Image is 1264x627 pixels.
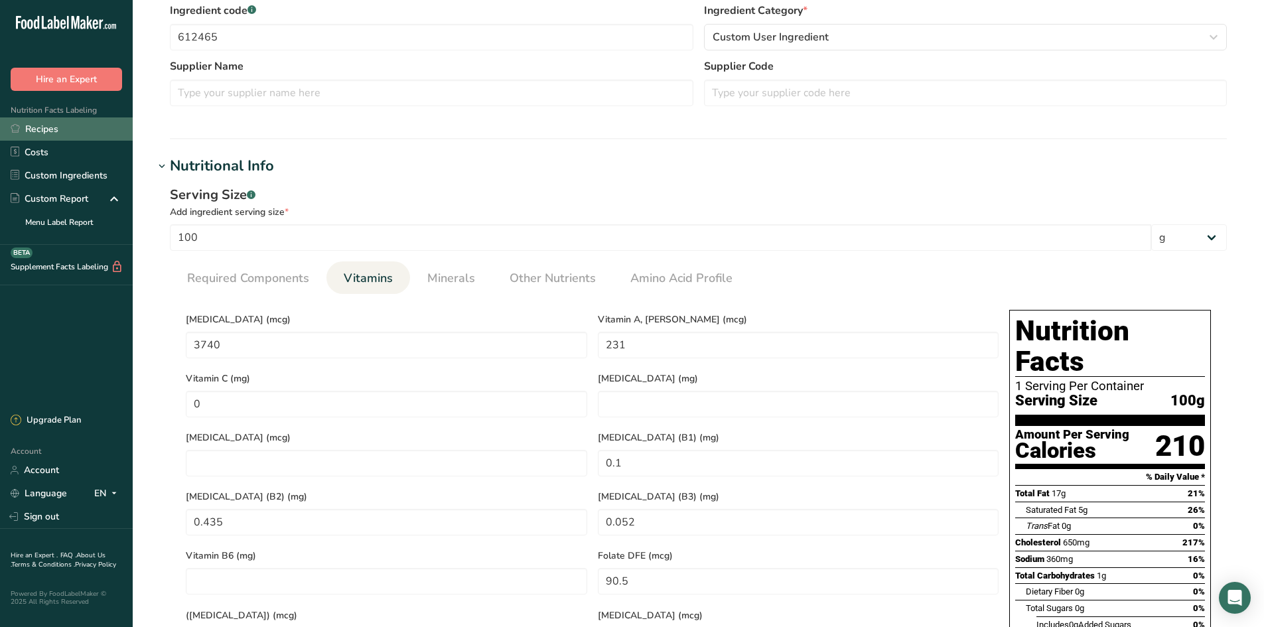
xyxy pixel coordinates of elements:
[1015,537,1061,547] span: Cholesterol
[186,608,587,622] span: ([MEDICAL_DATA]) (mcg)
[598,490,999,504] span: [MEDICAL_DATA] (B3) (mg)
[598,608,999,622] span: [MEDICAL_DATA] (mcg)
[11,560,75,569] a: Terms & Conditions .
[1219,582,1251,614] div: Open Intercom Messenger
[704,24,1228,50] button: Custom User Ingredient
[1182,537,1205,547] span: 217%
[170,24,693,50] input: Type your ingredient code here
[170,205,1227,219] div: Add ingredient serving size
[510,269,596,287] span: Other Nutrients
[186,372,587,385] span: Vitamin C (mg)
[75,560,116,569] a: Privacy Policy
[186,549,587,563] span: Vitamin B6 (mg)
[1015,393,1097,409] span: Serving Size
[186,490,587,504] span: [MEDICAL_DATA] (B2) (mg)
[1026,505,1076,515] span: Saturated Fat
[11,551,105,569] a: About Us .
[713,29,829,45] span: Custom User Ingredient
[704,80,1228,106] input: Type your supplier code here
[1062,521,1071,531] span: 0g
[704,58,1228,74] label: Supplier Code
[1046,554,1073,564] span: 360mg
[427,269,475,287] span: Minerals
[1026,521,1048,531] i: Trans
[1193,603,1205,613] span: 0%
[11,247,33,258] div: BETA
[1097,571,1106,581] span: 1g
[170,155,274,177] div: Nutritional Info
[598,313,999,326] span: Vitamin A, [PERSON_NAME] (mcg)
[1026,521,1060,531] span: Fat
[11,192,88,206] div: Custom Report
[94,486,122,502] div: EN
[1075,587,1084,596] span: 0g
[630,269,733,287] span: Amino Acid Profile
[704,3,1228,19] label: Ingredient Category
[1188,554,1205,564] span: 16%
[598,549,999,563] span: Folate DFE (mcg)
[598,431,999,445] span: [MEDICAL_DATA] (B1) (mg)
[1015,571,1095,581] span: Total Carbohydrates
[186,431,587,445] span: [MEDICAL_DATA] (mcg)
[170,3,693,19] label: Ingredient code
[170,185,1227,205] div: Serving Size
[1188,505,1205,515] span: 26%
[1078,505,1088,515] span: 5g
[1188,488,1205,498] span: 21%
[170,80,693,106] input: Type your supplier name here
[1015,469,1205,485] section: % Daily Value *
[344,269,393,287] span: Vitamins
[11,482,67,505] a: Language
[1052,488,1066,498] span: 17g
[60,551,76,560] a: FAQ .
[1075,603,1084,613] span: 0g
[170,224,1151,251] input: Type your serving size here
[1015,316,1205,377] h1: Nutrition Facts
[1015,554,1044,564] span: Sodium
[1026,587,1073,596] span: Dietary Fiber
[1026,603,1073,613] span: Total Sugars
[598,372,999,385] span: [MEDICAL_DATA] (mg)
[1193,587,1205,596] span: 0%
[11,551,58,560] a: Hire an Expert .
[1015,429,1129,441] div: Amount Per Serving
[11,414,81,427] div: Upgrade Plan
[187,269,309,287] span: Required Components
[1155,429,1205,464] div: 210
[11,68,122,91] button: Hire an Expert
[1015,380,1205,393] div: 1 Serving Per Container
[1015,488,1050,498] span: Total Fat
[11,590,122,606] div: Powered By FoodLabelMaker © 2025 All Rights Reserved
[1015,441,1129,460] div: Calories
[1170,393,1205,409] span: 100g
[1193,571,1205,581] span: 0%
[170,58,693,74] label: Supplier Name
[1193,521,1205,531] span: 0%
[186,313,587,326] span: [MEDICAL_DATA] (mcg)
[1063,537,1089,547] span: 650mg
